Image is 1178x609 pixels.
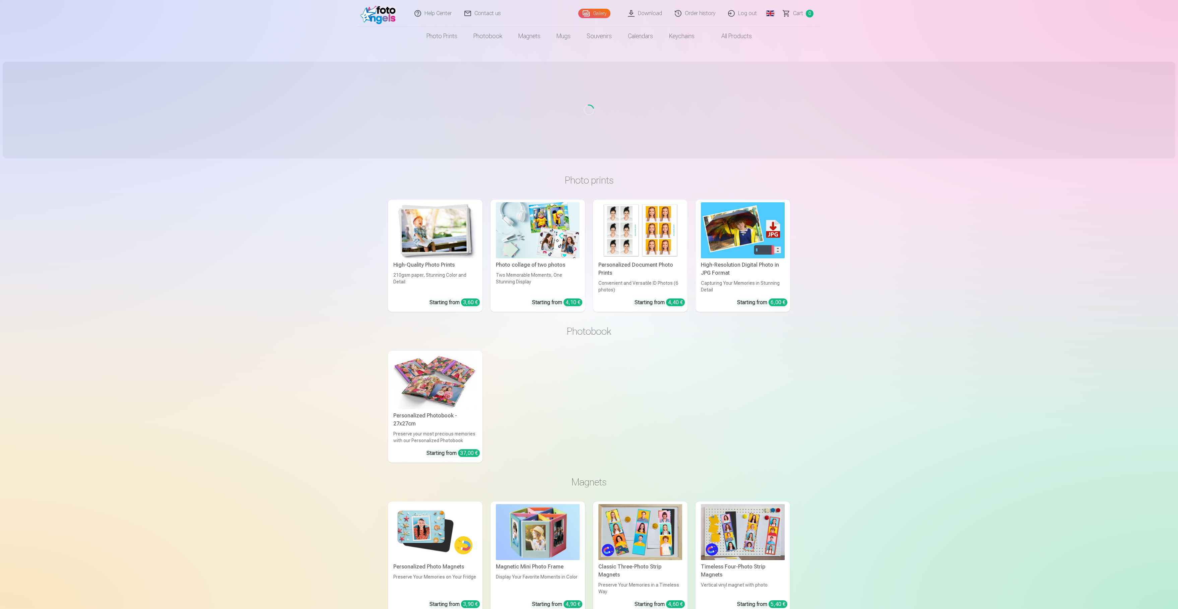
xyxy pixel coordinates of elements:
[393,504,477,560] img: Personalized Photo Magnets
[737,600,787,608] div: Starting from
[391,430,480,444] div: Preserve your most precious memories with our Personalized Photobook
[393,174,785,186] h3: Photo prints
[806,10,813,17] span: 0
[661,27,703,46] a: Keychains
[490,200,585,312] a: Photo collage of two photosPhoto collage of two photosTwo Memorable Moments, One Stunning Display...
[564,600,582,608] div: 4,90 €
[769,600,787,608] div: 5,40 €
[532,600,582,608] div: Starting from
[598,202,682,258] img: Personalized Document Photo Prints
[391,573,480,595] div: Preserve Your Memories on Your Fridge
[698,563,787,579] div: Timeless Four-Photo Strip Magnets
[427,449,480,457] div: Starting from
[620,27,661,46] a: Calendars
[666,298,685,306] div: 4,40 €
[388,351,482,463] a: Personalized Photobook - 27x27cmPersonalized Photobook - 27x27cmPreserve your most precious memor...
[496,504,580,560] img: Magnetic Mini Photo Frame
[391,261,480,269] div: High-Quality Photo Prints
[391,412,480,428] div: Personalized Photobook - 27x27cm
[465,27,510,46] a: Photobook
[391,563,480,571] div: Personalized Photo Magnets
[493,563,582,571] div: Magnetic Mini Photo Frame
[793,9,803,17] span: Сart
[703,27,760,46] a: All products
[635,600,685,608] div: Starting from
[701,202,785,258] img: High-Resolution Digital Photo in JPG Format
[393,353,477,409] img: Personalized Photobook - 27x27cm
[635,298,685,307] div: Starting from
[496,202,580,258] img: Photo collage of two photos
[596,261,685,277] div: Personalized Document Photo Prints
[698,280,787,293] div: Capturing Your Memories in Stunning Detail
[461,298,480,306] div: 3,60 €
[698,261,787,277] div: High-Resolution Digital Photo in JPG Format
[510,27,548,46] a: Magnets
[701,504,785,560] img: Timeless Four-Photo Strip Magnets
[493,261,582,269] div: Photo collage of two photos
[461,600,480,608] div: 3,90 €
[393,325,785,337] h3: Photobook
[393,476,785,488] h3: Magnets
[737,298,787,307] div: Starting from
[696,200,790,312] a: High-Resolution Digital Photo in JPG FormatHigh-Resolution Digital Photo in JPG FormatCapturing Y...
[388,200,482,312] a: High-Quality Photo PrintsHigh-Quality Photo Prints210gsm paper, Stunning Color and DetailStarting...
[493,573,582,595] div: Display Your Favorite Moments in Color
[430,298,480,307] div: Starting from
[698,582,787,595] div: Vertical vinyl magnet with photo
[578,9,610,18] a: Gallery
[493,272,582,293] div: Two Memorable Moments, One Stunning Display
[579,27,620,46] a: Souvenirs
[769,298,787,306] div: 6,00 €
[532,298,582,307] div: Starting from
[418,27,465,46] a: Photo prints
[593,200,688,312] a: Personalized Document Photo PrintsPersonalized Document Photo PrintsConvenient and Versatile ID P...
[430,600,480,608] div: Starting from
[596,280,685,293] div: Convenient and Versatile ID Photos (6 photos)
[361,3,399,24] img: /fa1
[564,298,582,306] div: 4,10 €
[666,600,685,608] div: 4,60 €
[391,272,480,293] div: 210gsm paper, Stunning Color and Detail
[598,504,682,560] img: Classic Three-Photo Strip Magnets
[458,449,480,457] div: 37,00 €
[596,582,685,595] div: Preserve Your Memories in a Timeless Way
[393,202,477,258] img: High-Quality Photo Prints
[548,27,579,46] a: Mugs
[596,563,685,579] div: Classic Three-Photo Strip Magnets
